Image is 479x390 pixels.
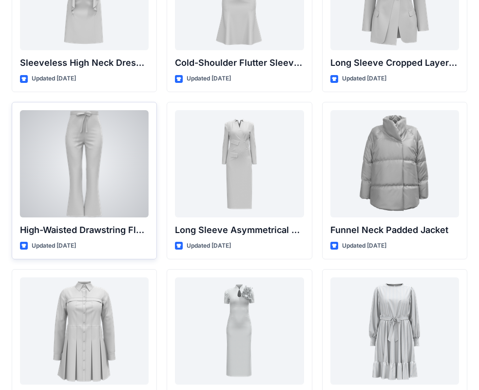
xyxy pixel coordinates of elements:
[20,277,149,385] a: Long Sleeve Fitted Bodice Pleated Mini Shirt Dress
[342,74,386,84] p: Updated [DATE]
[20,56,149,70] p: Sleeveless High Neck Dress with Front Ruffle
[175,223,304,237] p: Long Sleeve Asymmetrical Wrap Midi Dress
[32,74,76,84] p: Updated [DATE]
[175,277,304,385] a: Short Sleeve Mandarin Collar Sheath Dress with Floral Appliqué
[20,223,149,237] p: High-Waisted Drawstring Flare Trousers
[342,241,386,251] p: Updated [DATE]
[175,110,304,217] a: Long Sleeve Asymmetrical Wrap Midi Dress
[187,241,231,251] p: Updated [DATE]
[32,241,76,251] p: Updated [DATE]
[20,110,149,217] a: High-Waisted Drawstring Flare Trousers
[175,56,304,70] p: Cold-Shoulder Flutter Sleeve Midi Dress
[187,74,231,84] p: Updated [DATE]
[330,56,459,70] p: Long Sleeve Cropped Layered Blazer Dress
[330,277,459,385] a: Long Sleeve Tie-Waist Tiered Hem Midi Dress
[330,110,459,217] a: Funnel Neck Padded Jacket
[330,223,459,237] p: Funnel Neck Padded Jacket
